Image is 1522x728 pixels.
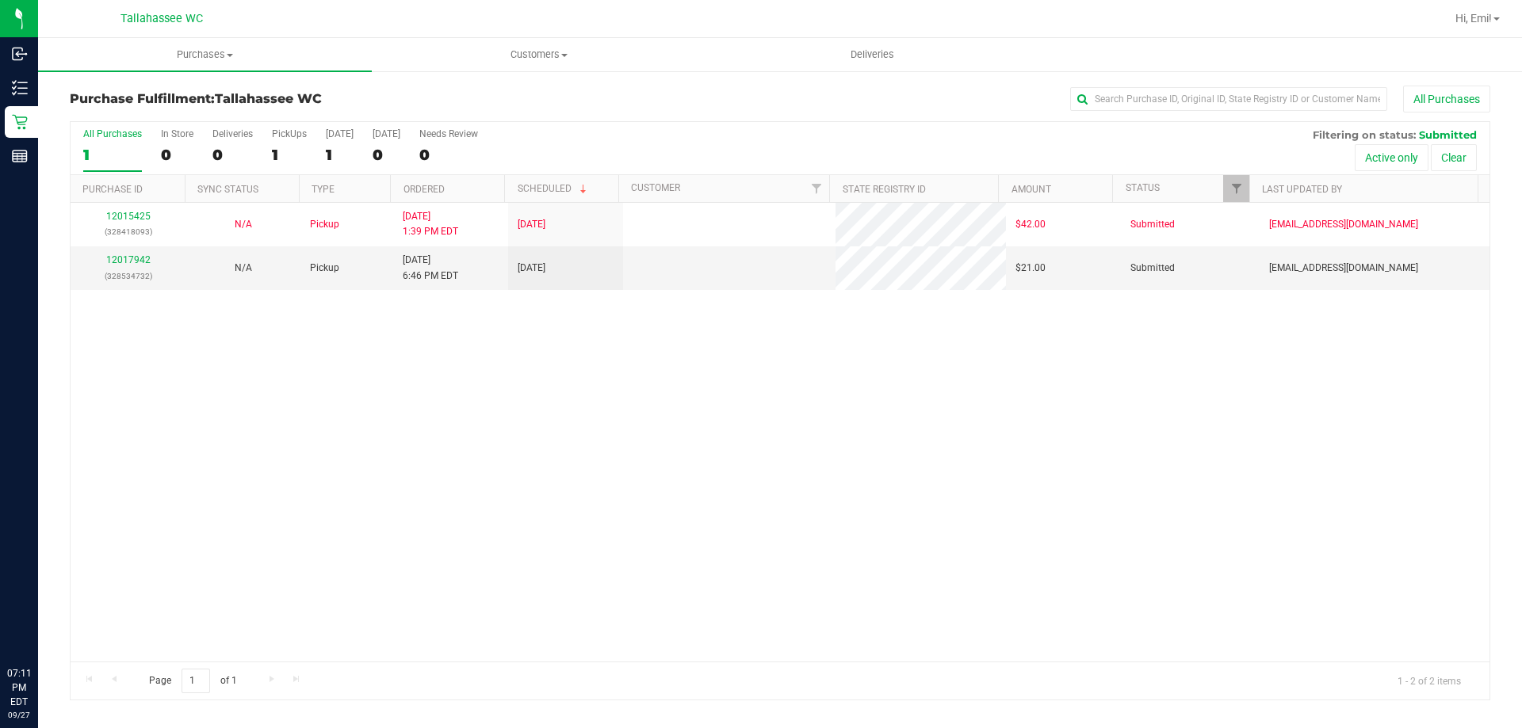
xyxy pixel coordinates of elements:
[518,217,545,232] span: [DATE]
[38,38,372,71] a: Purchases
[12,114,28,130] inline-svg: Retail
[16,601,63,649] iframe: Resource center
[1355,144,1428,171] button: Active only
[1269,261,1418,276] span: [EMAIL_ADDRESS][DOMAIN_NAME]
[403,253,458,283] span: [DATE] 6:46 PM EDT
[1403,86,1490,112] button: All Purchases
[212,128,253,139] div: Deliveries
[1269,217,1418,232] span: [EMAIL_ADDRESS][DOMAIN_NAME]
[373,48,705,62] span: Customers
[1130,261,1175,276] span: Submitted
[38,48,372,62] span: Purchases
[706,38,1039,71] a: Deliveries
[235,262,252,273] span: Not Applicable
[312,184,335,195] a: Type
[82,184,143,195] a: Purchase ID
[1011,184,1051,195] a: Amount
[272,128,307,139] div: PickUps
[1223,175,1249,202] a: Filter
[120,12,203,25] span: Tallahassee WC
[212,146,253,164] div: 0
[518,261,545,276] span: [DATE]
[12,148,28,164] inline-svg: Reports
[419,128,478,139] div: Needs Review
[197,184,258,195] a: Sync Status
[326,146,354,164] div: 1
[12,46,28,62] inline-svg: Inbound
[70,92,543,106] h3: Purchase Fulfillment:
[106,254,151,265] a: 12017942
[829,48,916,62] span: Deliveries
[7,666,31,709] p: 07:11 PM EDT
[7,709,31,721] p: 09/27
[235,219,252,230] span: Not Applicable
[326,128,354,139] div: [DATE]
[518,183,590,194] a: Scheduled
[1385,669,1474,692] span: 1 - 2 of 2 items
[80,269,176,284] p: (328534732)
[1015,217,1046,232] span: $42.00
[310,261,339,276] span: Pickup
[403,209,458,239] span: [DATE] 1:39 PM EDT
[83,128,142,139] div: All Purchases
[235,217,252,232] button: N/A
[272,146,307,164] div: 1
[1313,128,1416,141] span: Filtering on status:
[631,182,680,193] a: Customer
[1126,182,1160,193] a: Status
[373,146,400,164] div: 0
[1015,261,1046,276] span: $21.00
[373,128,400,139] div: [DATE]
[1419,128,1477,141] span: Submitted
[136,669,250,693] span: Page of 1
[419,146,478,164] div: 0
[310,217,339,232] span: Pickup
[1070,87,1387,111] input: Search Purchase ID, Original ID, State Registry ID or Customer Name...
[106,211,151,222] a: 12015425
[161,146,193,164] div: 0
[161,128,193,139] div: In Store
[403,184,445,195] a: Ordered
[1262,184,1342,195] a: Last Updated By
[182,669,210,693] input: 1
[372,38,706,71] a: Customers
[1431,144,1477,171] button: Clear
[83,146,142,164] div: 1
[843,184,926,195] a: State Registry ID
[1130,217,1175,232] span: Submitted
[1455,12,1492,25] span: Hi, Emi!
[803,175,829,202] a: Filter
[215,91,322,106] span: Tallahassee WC
[12,80,28,96] inline-svg: Inventory
[235,261,252,276] button: N/A
[80,224,176,239] p: (328418093)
